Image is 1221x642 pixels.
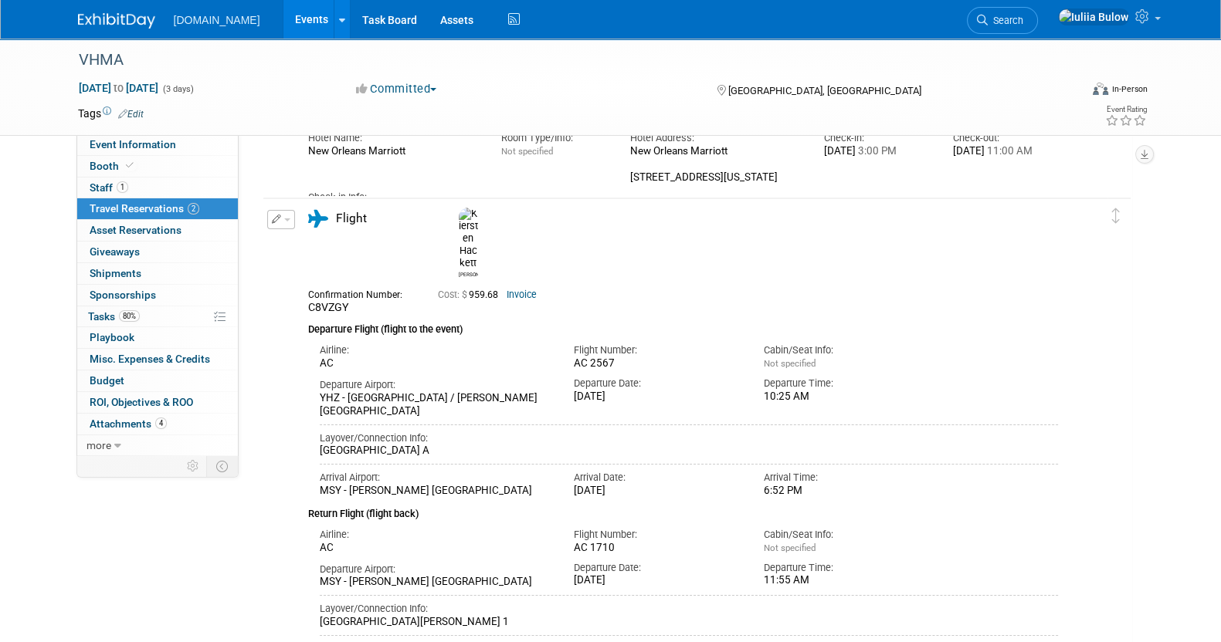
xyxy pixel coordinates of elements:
a: Shipments [77,263,238,284]
div: Hotel Address: [630,131,800,145]
a: Edit [118,109,144,120]
div: AC 2567 [573,357,741,370]
div: Cabin/Seat Info: [764,528,931,542]
span: 1 [117,181,128,193]
div: Hotel Name: [308,131,478,145]
div: Flight Number: [573,528,741,542]
span: Budget [90,374,124,387]
div: Kiersten Hackett [455,208,482,279]
div: Kiersten Hackett [459,269,478,278]
span: Search [988,15,1023,26]
span: Asset Reservations [90,224,181,236]
span: Booth [90,160,137,172]
span: [DOMAIN_NAME] [174,14,260,26]
div: AC 1710 [573,542,741,555]
span: Not specified [764,542,816,553]
div: Cabin/Seat Info: [764,343,931,357]
a: Giveaways [77,242,238,262]
div: [DATE] [823,145,929,158]
div: 10:25 AM [764,390,931,404]
span: 4 [155,417,167,429]
span: Shipments [90,267,141,279]
i: Click and drag to move item [1112,208,1120,224]
div: Airline: [320,343,551,357]
div: Departure Airport: [320,563,551,576]
span: to [111,82,126,94]
span: Playbook [90,331,134,343]
span: Misc. Expenses & Credits [90,353,210,365]
div: Departure Time: [764,377,931,390]
span: Not specified [764,358,816,369]
td: Toggle Event Tabs [206,456,238,476]
div: Departure Date: [573,561,741,575]
div: Event Rating [1104,106,1146,113]
div: [DATE] [573,574,741,587]
span: (3 days) [161,84,194,94]
div: Return Flight (flight back) [308,498,1059,522]
div: 11:55 AM [764,574,931,587]
div: Room Type/Info: [501,131,607,145]
div: Airline: [320,528,551,542]
span: Giveaways [90,245,140,258]
span: Not specified [501,146,553,157]
div: New Orleans Marriott [308,145,478,158]
span: [DATE] [DATE] [78,81,159,95]
a: Event Information [77,134,238,155]
span: Staff [90,181,128,194]
div: Departure Time: [764,561,931,575]
span: 2 [188,203,199,215]
span: 959.68 [438,289,504,300]
span: more [86,439,111,451]
span: ROI, Objectives & ROO [90,396,193,408]
img: Iuliia Bulow [1058,8,1129,25]
div: AC [320,542,551,555]
span: Travel Reservations [90,202,199,215]
span: 3:00 PM [855,145,896,157]
span: [GEOGRAPHIC_DATA], [GEOGRAPHIC_DATA] [728,85,921,96]
img: Format-Inperson.png [1093,83,1108,95]
div: MSY - [PERSON_NAME] [GEOGRAPHIC_DATA] [320,576,551,589]
div: Departure Flight (flight to the event) [308,314,1059,337]
img: ExhibitDay [78,13,155,29]
a: Misc. Expenses & Credits [77,349,238,370]
div: Flight Number: [573,343,741,357]
div: [DATE] [573,485,741,498]
span: 80% [119,310,140,322]
a: Sponsorships [77,285,238,306]
div: VHMA [73,46,1057,74]
i: Booth reservation complete [126,161,134,170]
div: [DATE] [952,145,1058,158]
div: Check-in Info: [308,191,1059,204]
span: Cost: $ [438,289,469,300]
div: [GEOGRAPHIC_DATA][PERSON_NAME] 1 [320,616,1059,629]
a: Search [967,7,1038,34]
td: Tags [78,106,144,121]
a: Budget [77,370,238,391]
a: Playbook [77,327,238,348]
div: Departure Date: [573,377,741,390]
div: Event Format [989,80,1148,103]
span: Flight [336,211,367,225]
div: [GEOGRAPHIC_DATA] A [320,444,1059,458]
a: Tasks80% [77,306,238,327]
div: Layover/Connection Info: [320,431,1059,445]
div: YHZ - [GEOGRAPHIC_DATA] / [PERSON_NAME][GEOGRAPHIC_DATA] [320,392,551,418]
div: Arrival Time: [764,471,931,485]
a: Asset Reservations [77,220,238,241]
button: Committed [351,81,443,97]
div: In-Person [1111,83,1147,95]
div: [DATE] [573,390,741,404]
a: Staff1 [77,177,238,198]
span: C8VZGY [308,301,349,313]
div: Arrival Date: [573,471,741,485]
div: New Orleans Marriott [STREET_ADDRESS][US_STATE] [630,145,800,184]
a: Invoice [507,289,537,300]
div: MSY - [PERSON_NAME] [GEOGRAPHIC_DATA] [320,485,551,498]
td: Personalize Event Tab Strip [180,456,207,476]
div: Layover/Connection Info: [320,602,1059,616]
a: ROI, Objectives & ROO [77,392,238,413]
div: 6:52 PM [764,485,931,498]
span: Sponsorships [90,289,156,301]
i: Flight [308,210,328,228]
a: Booth [77,156,238,177]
